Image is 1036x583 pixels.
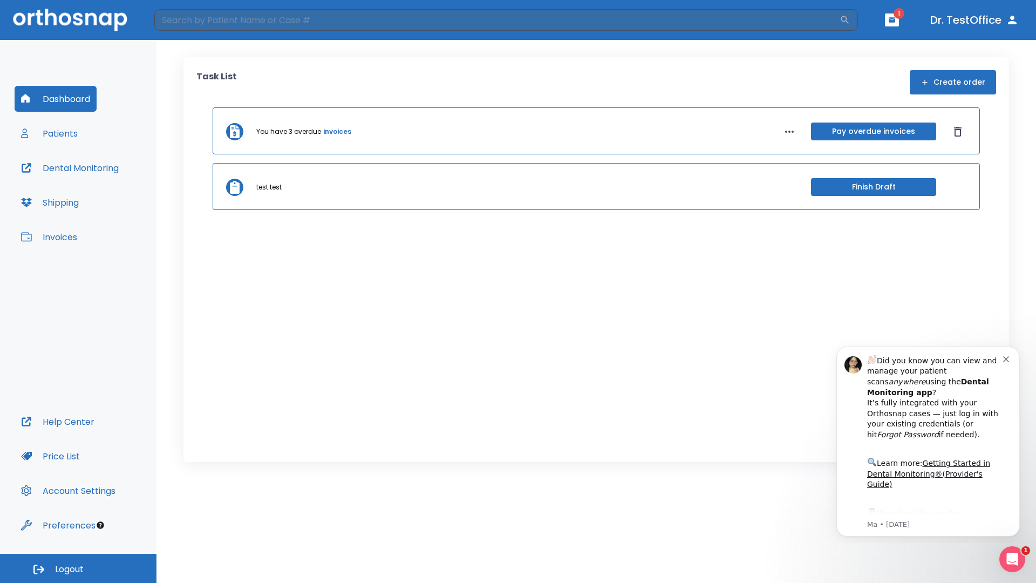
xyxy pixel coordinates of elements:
[811,123,936,140] button: Pay overdue invoices
[15,443,86,469] button: Price List
[15,120,84,146] button: Patients
[15,409,101,435] button: Help Center
[323,127,351,137] a: invoices
[999,546,1025,572] iframe: Intercom live chat
[1021,546,1030,555] span: 1
[15,155,125,181] button: Dental Monitoring
[15,86,97,112] button: Dashboard
[13,9,127,31] img: Orthosnap
[256,182,282,192] p: test test
[47,172,143,192] a: App Store
[926,10,1023,30] button: Dr. TestOffice
[196,70,237,94] p: Task List
[15,512,102,538] button: Preferences
[47,183,183,193] p: Message from Ma, sent 6w ago
[15,224,84,250] button: Invoices
[154,9,840,31] input: Search by Patient Name or Case #
[820,337,1036,543] iframe: Intercom notifications message
[894,8,904,19] span: 1
[47,170,183,225] div: Download the app: | ​ Let us know if you need help getting started!
[811,178,936,196] button: Finish Draft
[183,17,192,25] button: Dismiss notification
[96,520,105,530] div: Tooltip anchor
[15,478,122,504] button: Account Settings
[910,70,996,94] button: Create order
[256,127,321,137] p: You have 3 overdue
[55,564,84,575] span: Logout
[15,189,85,215] button: Shipping
[949,123,966,140] button: Dismiss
